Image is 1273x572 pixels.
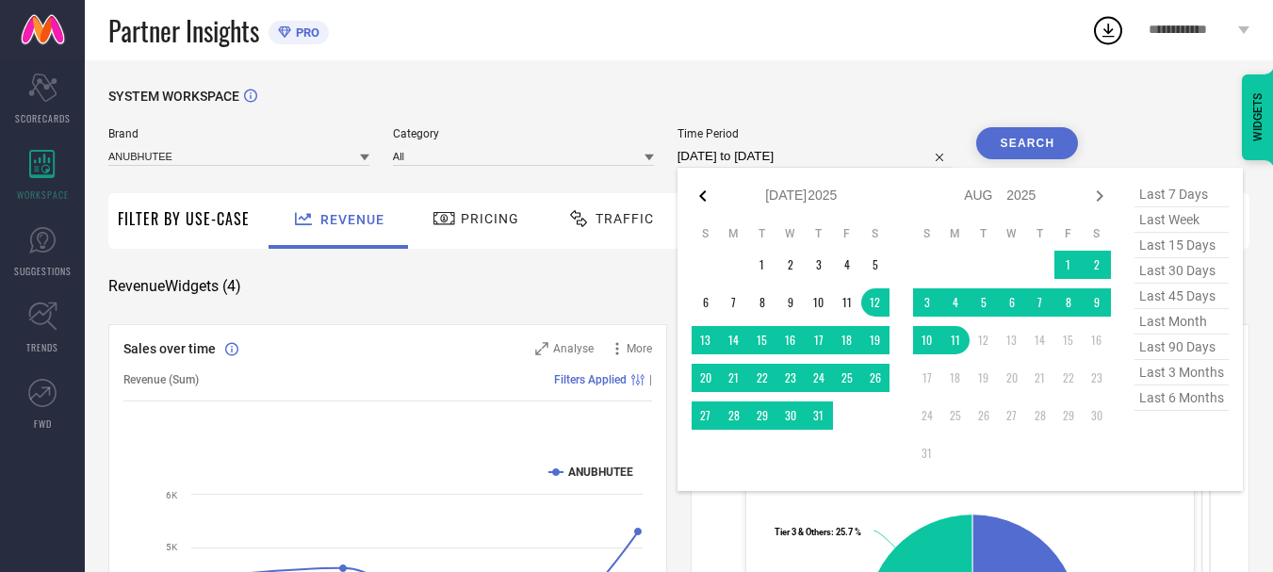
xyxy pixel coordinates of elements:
[941,288,970,317] td: Mon Aug 04 2025
[805,364,833,392] td: Thu Jul 24 2025
[108,89,239,104] span: SYSTEM WORKSPACE
[776,288,805,317] td: Wed Jul 09 2025
[913,288,941,317] td: Sun Aug 03 2025
[553,342,594,355] span: Analyse
[970,326,998,354] td: Tue Aug 12 2025
[320,212,384,227] span: Revenue
[1134,335,1229,360] span: last 90 days
[1134,207,1229,233] span: last week
[861,251,889,279] td: Sat Jul 05 2025
[393,127,654,140] span: Category
[14,264,72,278] span: SUGGESTIONS
[1083,364,1111,392] td: Sat Aug 23 2025
[805,288,833,317] td: Thu Jul 10 2025
[108,11,259,50] span: Partner Insights
[291,25,319,40] span: PRO
[805,226,833,241] th: Thursday
[776,364,805,392] td: Wed Jul 23 2025
[1054,226,1083,241] th: Friday
[1054,326,1083,354] td: Fri Aug 15 2025
[805,401,833,430] td: Thu Jul 31 2025
[108,277,241,296] span: Revenue Widgets ( 4 )
[776,401,805,430] td: Wed Jul 30 2025
[941,401,970,430] td: Mon Aug 25 2025
[26,340,58,354] span: TRENDS
[166,490,178,500] text: 6K
[913,439,941,467] td: Sun Aug 31 2025
[692,288,720,317] td: Sun Jul 06 2025
[833,326,861,354] td: Fri Jul 18 2025
[748,401,776,430] td: Tue Jul 29 2025
[913,364,941,392] td: Sun Aug 17 2025
[805,251,833,279] td: Thu Jul 03 2025
[970,226,998,241] th: Tuesday
[833,288,861,317] td: Fri Jul 11 2025
[627,342,652,355] span: More
[1026,401,1054,430] td: Thu Aug 28 2025
[692,401,720,430] td: Sun Jul 27 2025
[123,373,199,386] span: Revenue (Sum)
[720,401,748,430] td: Mon Jul 28 2025
[677,145,954,168] input: Select time period
[748,251,776,279] td: Tue Jul 01 2025
[776,226,805,241] th: Wednesday
[776,251,805,279] td: Wed Jul 02 2025
[720,226,748,241] th: Monday
[1083,251,1111,279] td: Sat Aug 02 2025
[976,127,1078,159] button: Search
[941,326,970,354] td: Mon Aug 11 2025
[1026,326,1054,354] td: Thu Aug 14 2025
[1083,326,1111,354] td: Sat Aug 16 2025
[1083,226,1111,241] th: Saturday
[461,211,519,226] span: Pricing
[1054,288,1083,317] td: Fri Aug 08 2025
[1088,185,1111,207] div: Next month
[15,111,71,125] span: SCORECARDS
[833,364,861,392] td: Fri Jul 25 2025
[17,188,69,202] span: WORKSPACE
[692,326,720,354] td: Sun Jul 13 2025
[998,226,1026,241] th: Wednesday
[1134,309,1229,335] span: last month
[166,542,178,552] text: 5K
[913,326,941,354] td: Sun Aug 10 2025
[941,364,970,392] td: Mon Aug 18 2025
[775,527,861,537] text: : 25.7 %
[998,364,1026,392] td: Wed Aug 20 2025
[34,417,52,431] span: FWD
[776,326,805,354] td: Wed Jul 16 2025
[1134,258,1229,284] span: last 30 days
[677,127,954,140] span: Time Period
[970,401,998,430] td: Tue Aug 26 2025
[1026,364,1054,392] td: Thu Aug 21 2025
[1054,251,1083,279] td: Fri Aug 01 2025
[554,373,627,386] span: Filters Applied
[123,341,216,356] span: Sales over time
[970,364,998,392] td: Tue Aug 19 2025
[861,326,889,354] td: Sat Jul 19 2025
[861,364,889,392] td: Sat Jul 26 2025
[649,373,652,386] span: |
[941,226,970,241] th: Monday
[1083,288,1111,317] td: Sat Aug 09 2025
[692,185,714,207] div: Previous month
[833,251,861,279] td: Fri Jul 04 2025
[720,326,748,354] td: Mon Jul 14 2025
[748,326,776,354] td: Tue Jul 15 2025
[970,288,998,317] td: Tue Aug 05 2025
[535,342,548,355] svg: Zoom
[1134,233,1229,258] span: last 15 days
[118,207,250,230] span: Filter By Use-Case
[108,127,369,140] span: Brand
[913,226,941,241] th: Sunday
[833,226,861,241] th: Friday
[748,364,776,392] td: Tue Jul 22 2025
[748,288,776,317] td: Tue Jul 08 2025
[1083,401,1111,430] td: Sat Aug 30 2025
[596,211,654,226] span: Traffic
[1026,288,1054,317] td: Thu Aug 07 2025
[720,288,748,317] td: Mon Jul 07 2025
[1134,360,1229,385] span: last 3 months
[998,401,1026,430] td: Wed Aug 27 2025
[1134,182,1229,207] span: last 7 days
